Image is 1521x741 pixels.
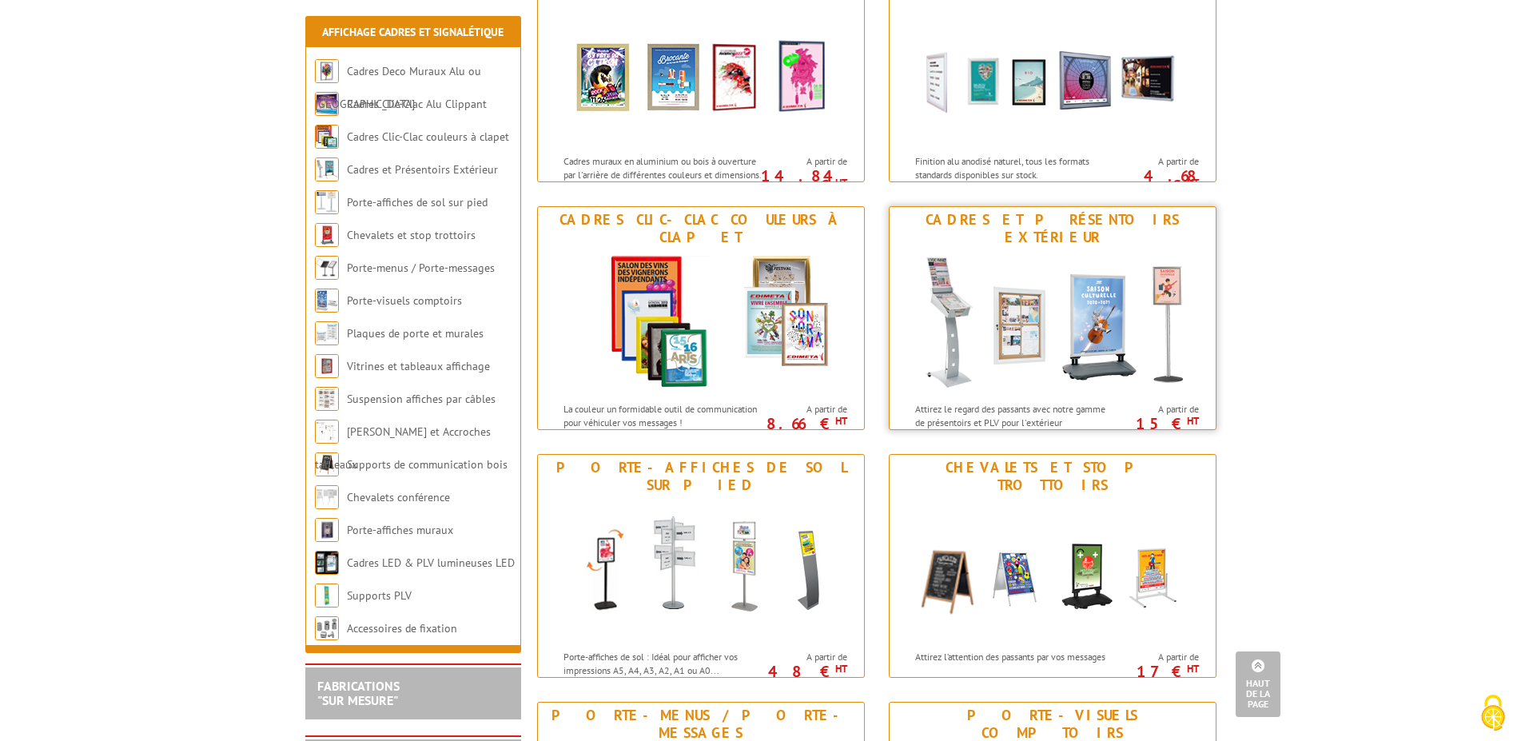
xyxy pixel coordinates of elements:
[315,485,339,509] img: Chevalets conférence
[347,293,462,308] a: Porte-visuels comptoirs
[347,490,450,504] a: Chevalets conférence
[347,195,488,209] a: Porte-affiches de sol sur pied
[347,97,487,111] a: Cadres Clic-Clac Alu Clippant
[1117,403,1199,416] span: A partir de
[894,459,1212,494] div: Chevalets et stop trottoirs
[553,2,849,146] img: Cadres Deco Muraux Alu ou Bois
[347,359,490,373] a: Vitrines et tableaux affichage
[1109,171,1199,190] p: 4.68 €
[315,616,339,640] img: Accessoires de fixation
[915,650,1113,663] p: Attirez l’attention des passants par vos messages
[315,321,339,345] img: Plaques de porte et murales
[1117,155,1199,168] span: A partir de
[347,261,495,275] a: Porte-menus / Porte-messages
[1117,651,1199,663] span: A partir de
[915,402,1113,429] p: Attirez le regard des passants avec notre gamme de présentoirs et PLV pour l'extérieur
[889,454,1216,678] a: Chevalets et stop trottoirs Chevalets et stop trottoirs Attirez l’attention des passants par vos ...
[315,125,339,149] img: Cadres Clic-Clac couleurs à clapet
[889,206,1216,430] a: Cadres et Présentoirs Extérieur Cadres et Présentoirs Extérieur Attirez le regard des passants av...
[347,326,484,341] a: Plaques de porte et murales
[347,457,508,472] a: Supports de communication bois
[553,250,849,394] img: Cadres Clic-Clac couleurs à clapet
[347,129,509,144] a: Cadres Clic-Clac couleurs à clapet
[347,621,457,635] a: Accessoires de fixation
[553,498,849,642] img: Porte-affiches de sol sur pied
[1473,693,1513,733] img: Cookies (fenêtre modale)
[835,176,847,189] sup: HT
[542,211,860,246] div: Cadres Clic-Clac couleurs à clapet
[315,256,339,280] img: Porte-menus / Porte-messages
[905,2,1200,146] img: Cadres Clic-Clac Alu Clippant
[315,518,339,542] img: Porte-affiches muraux
[347,588,412,603] a: Supports PLV
[563,650,762,677] p: Porte-affiches de sol : Idéal pour afficher vos impressions A5, A4, A3, A2, A1 ou A0...
[758,667,847,676] p: 48 €
[347,523,453,537] a: Porte-affiches muraux
[317,678,400,708] a: FABRICATIONS"Sur Mesure"
[537,454,865,678] a: Porte-affiches de sol sur pied Porte-affiches de sol sur pied Porte-affiches de sol : Idéal pour ...
[322,25,504,39] a: Affichage Cadres et Signalétique
[1236,651,1280,717] a: Haut de la page
[835,662,847,675] sup: HT
[347,556,515,570] a: Cadres LED & PLV lumineuses LED
[537,206,865,430] a: Cadres Clic-Clac couleurs à clapet Cadres Clic-Clac couleurs à clapet La couleur un formidable ou...
[347,228,476,242] a: Chevalets et stop trottoirs
[905,498,1200,642] img: Chevalets et stop trottoirs
[766,155,847,168] span: A partir de
[315,289,339,313] img: Porte-visuels comptoirs
[563,402,762,429] p: La couleur un formidable outil de communication pour véhiculer vos messages !
[758,419,847,428] p: 8.66 €
[1187,662,1199,675] sup: HT
[915,154,1113,181] p: Finition alu anodisé naturel, tous les formats standards disponibles sur stock.
[315,424,491,472] a: [PERSON_NAME] et Accroches tableaux
[563,154,762,209] p: Cadres muraux en aluminium ou bois à ouverture par l'arrière de différentes couleurs et dimension...
[315,64,481,111] a: Cadres Deco Muraux Alu ou [GEOGRAPHIC_DATA]
[1109,419,1199,428] p: 15 €
[315,420,339,444] img: Cimaises et Accroches tableaux
[347,162,498,177] a: Cadres et Présentoirs Extérieur
[894,211,1212,246] div: Cadres et Présentoirs Extérieur
[315,551,339,575] img: Cadres LED & PLV lumineuses LED
[315,157,339,181] img: Cadres et Présentoirs Extérieur
[758,171,847,190] p: 14.84 €
[766,403,847,416] span: A partir de
[347,392,496,406] a: Suspension affiches par câbles
[835,414,847,428] sup: HT
[766,651,847,663] span: A partir de
[1187,176,1199,189] sup: HT
[905,250,1200,394] img: Cadres et Présentoirs Extérieur
[315,190,339,214] img: Porte-affiches de sol sur pied
[542,459,860,494] div: Porte-affiches de sol sur pied
[315,59,339,83] img: Cadres Deco Muraux Alu ou Bois
[1465,687,1521,741] button: Cookies (fenêtre modale)
[315,354,339,378] img: Vitrines et tableaux affichage
[1187,414,1199,428] sup: HT
[315,584,339,608] img: Supports PLV
[315,223,339,247] img: Chevalets et stop trottoirs
[1109,667,1199,676] p: 17 €
[315,387,339,411] img: Suspension affiches par câbles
